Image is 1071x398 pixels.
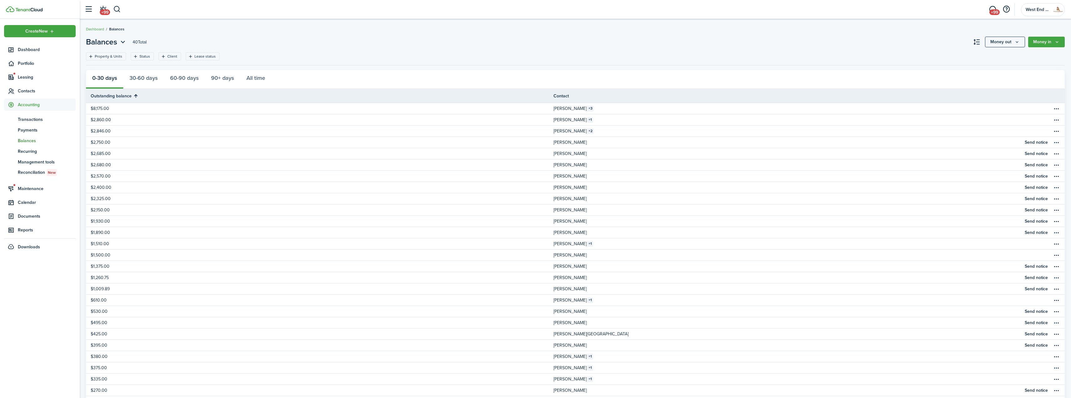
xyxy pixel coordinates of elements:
[97,2,109,18] a: Notifications
[1053,5,1063,15] img: West End Property Management
[553,193,1021,204] a: [PERSON_NAME]
[86,385,553,396] a: $270.00
[1025,184,1048,191] a: Send notice
[1053,285,1060,293] button: Open menu
[1025,229,1048,236] a: Send notice
[1053,364,1060,372] button: Open menu
[553,295,1021,306] a: [PERSON_NAME]1
[553,216,1021,227] a: [PERSON_NAME]
[553,343,587,348] table-profile-info-text: [PERSON_NAME]
[86,52,126,60] filter-tag: Open filter
[553,309,587,314] table-profile-info-text: [PERSON_NAME]
[18,227,76,233] span: Reports
[86,36,127,48] accounting-header-page-nav: Balances
[1021,306,1065,317] a: Send noticeOpen menu
[553,385,1021,396] a: [PERSON_NAME]
[987,2,998,18] a: Messaging
[553,320,587,325] table-profile-info-text: [PERSON_NAME]
[4,135,76,146] a: Balances
[86,238,553,249] a: $1,510.00
[553,208,587,213] table-profile-info-text: [PERSON_NAME]
[587,365,593,371] table-counter: 1
[18,199,76,206] span: Calendar
[1053,116,1060,124] button: Open menu
[18,185,76,192] span: Maintenance
[86,362,553,373] a: $375.00
[86,26,104,32] a: Dashboard
[113,4,121,15] button: Search
[86,193,553,204] a: $2,325.00
[86,283,553,294] a: $1,009.89
[6,6,14,12] img: TenantCloud
[1021,126,1065,137] a: Open menu
[1021,148,1065,159] a: Send noticeOpen menu
[587,117,593,123] table-counter: 1
[86,103,553,114] a: $8,175.00
[553,137,1021,148] a: [PERSON_NAME]
[86,374,553,385] a: $335.00
[553,283,1021,294] a: [PERSON_NAME]
[1053,184,1060,191] button: Open menu
[1053,206,1060,214] button: Open menu
[86,272,553,283] a: $1,260.75
[123,70,164,89] button: 30-60 days
[553,159,1021,170] a: [PERSON_NAME]
[86,171,553,182] a: $2,570.00
[985,37,1025,47] button: Money out
[553,105,587,112] table-info-title: [PERSON_NAME]
[553,114,1021,125] a: [PERSON_NAME]1
[1021,328,1065,339] a: Send noticeOpen menu
[553,196,587,201] table-profile-info-text: [PERSON_NAME]
[1021,238,1065,249] a: Open menu
[1025,387,1048,394] a: Send notice
[1021,193,1065,204] a: Send noticeOpen menu
[18,88,76,94] span: Contacts
[553,103,1021,114] a: [PERSON_NAME]3
[553,93,1021,99] th: Contact
[86,148,553,159] a: $2,685.00
[1053,240,1060,248] button: Open menu
[86,126,553,137] a: $2,846.00
[1053,274,1060,282] button: Open menu
[86,317,553,328] a: $495.00
[159,52,181,60] filter-tag: Open filter
[553,306,1021,317] a: [PERSON_NAME]
[553,148,1021,159] a: [PERSON_NAME]
[86,204,553,215] a: $2,150.00
[1021,137,1065,148] a: Send noticeOpen menu
[553,364,587,371] table-info-title: [PERSON_NAME]
[1021,103,1065,114] a: Open menu
[1021,216,1065,227] a: Send noticeOpen menu
[1021,295,1065,306] a: Open menu
[95,54,122,59] filter-tag-label: Property & Units
[18,137,76,144] span: Balances
[18,46,76,53] span: Dashboard
[587,128,594,134] table-counter: 2
[109,26,124,32] span: Balances
[1021,351,1065,362] a: Open menu
[553,174,587,179] table-profile-info-text: [PERSON_NAME]
[553,116,587,123] table-info-title: [PERSON_NAME]
[194,54,216,59] filter-tag-label: Lease status
[1025,173,1048,179] a: Send notice
[553,388,587,393] table-profile-info-text: [PERSON_NAME]
[86,137,553,148] a: $2,750.00
[1053,218,1060,225] button: Open menu
[553,264,587,269] table-profile-info-text: [PERSON_NAME]
[18,101,76,108] span: Accounting
[553,163,587,168] table-profile-info-text: [PERSON_NAME]
[553,128,587,134] table-info-title: [PERSON_NAME]
[86,250,553,261] a: $1,500.00
[989,9,1000,15] span: +99
[1053,297,1060,304] button: Open menu
[86,114,553,125] a: $2,860.00
[4,167,76,178] a: ReconciliationNew
[18,127,76,133] span: Payments
[167,54,177,59] filter-tag-label: Client
[18,60,76,67] span: Portfolio
[553,185,587,190] table-profile-info-text: [PERSON_NAME]
[553,317,1021,328] a: [PERSON_NAME]
[1053,375,1060,383] button: Open menu
[553,353,587,360] table-info-title: [PERSON_NAME]
[1053,161,1060,169] button: Open menu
